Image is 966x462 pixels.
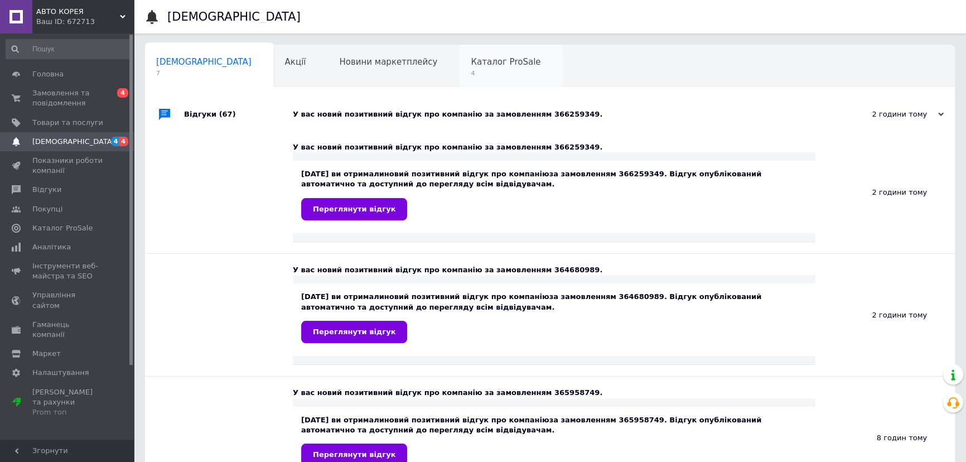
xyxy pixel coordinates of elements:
[32,88,103,108] span: Замовлення та повідомлення
[384,416,549,424] b: новий позитивний відгук про компанію
[313,328,395,336] span: Переглянути відгук
[293,265,815,275] div: У вас новий позитивний відгук про компанію за замовленням 364680989.
[32,320,103,340] span: Гаманець компанії
[167,10,301,23] h1: [DEMOGRAPHIC_DATA]
[471,69,540,78] span: 4
[32,69,64,79] span: Головна
[184,98,293,131] div: Відгуки
[293,142,815,152] div: У вас новий позитивний відгук про компанію за замовленням 366259349.
[117,88,128,98] span: 4
[301,292,807,343] div: [DATE] ви отримали за замовленням 364680989. Відгук опублікований автоматично та доступний до пер...
[293,388,815,398] div: У вас новий позитивний відгук про компанію за замовленням 365958749.
[32,185,61,195] span: Відгуки
[339,57,437,67] span: Новини маркетплейсу
[156,69,252,78] span: 7
[32,137,115,147] span: [DEMOGRAPHIC_DATA]
[32,387,103,418] span: [PERSON_NAME] та рахунки
[815,131,955,253] div: 2 години тому
[301,198,407,220] a: Переглянути відгук
[32,290,103,310] span: Управління сайтом
[815,254,955,376] div: 2 години тому
[32,349,61,359] span: Маркет
[219,110,236,118] span: (67)
[32,118,103,128] span: Товари та послуги
[6,39,131,59] input: Пошук
[32,407,103,417] div: Prom топ
[32,368,89,378] span: Налаштування
[32,242,71,252] span: Аналітика
[832,109,944,119] div: 2 години тому
[384,170,549,178] b: новий позитивний відгук про компанію
[293,109,832,119] div: У вас новий позитивний відгук про компанію за замовленням 366259349.
[32,223,93,233] span: Каталог ProSale
[313,205,395,213] span: Переглянути відгук
[111,137,120,146] span: 4
[313,450,395,459] span: Переглянути відгук
[32,261,103,281] span: Інструменти веб-майстра та SEO
[384,292,549,301] b: новий позитивний відгук про компанію
[301,169,807,220] div: [DATE] ви отримали за замовленням 366259349. Відгук опублікований автоматично та доступний до пер...
[301,321,407,343] a: Переглянути відгук
[32,156,103,176] span: Показники роботи компанії
[285,57,306,67] span: Акції
[32,204,62,214] span: Покупці
[36,7,120,17] span: АВТО КОРЕЯ
[471,57,540,67] span: Каталог ProSale
[156,57,252,67] span: [DEMOGRAPHIC_DATA]
[119,137,128,146] span: 4
[36,17,134,27] div: Ваш ID: 672713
